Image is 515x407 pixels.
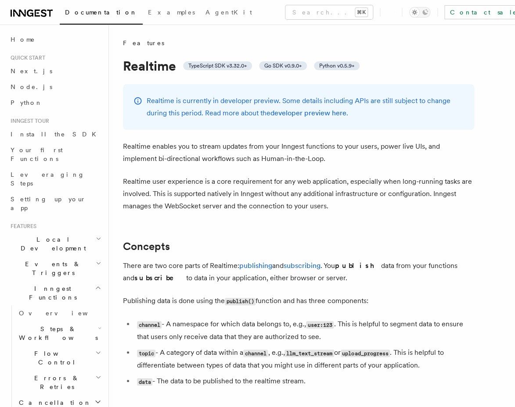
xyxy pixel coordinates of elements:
button: Search...⌘K [285,5,373,19]
span: Documentation [65,9,137,16]
code: data [137,378,152,386]
span: Errors & Retries [15,374,95,391]
span: Home [11,35,35,44]
kbd: ⌘K [355,8,367,17]
a: Home [7,32,103,47]
p: Realtime enables you to stream updates from your Inngest functions to your users, power live UIs,... [123,140,474,165]
a: subscribing [284,261,321,270]
span: Python v0.5.9+ [319,62,354,69]
button: Flow Control [15,346,103,370]
button: Local Development [7,232,103,256]
a: Setting up your app [7,191,103,216]
span: Python [11,99,43,106]
a: Documentation [60,3,143,25]
a: Next.js [7,63,103,79]
a: Install the SDK [7,126,103,142]
strong: subscribe [134,274,186,282]
span: Overview [19,310,109,317]
span: Quick start [7,54,45,61]
strong: publish [335,261,381,270]
span: Leveraging Steps [11,171,85,187]
code: channel [243,350,268,357]
p: There are two core parts of Realtime: and . You data from your functions and to data in your appl... [123,260,474,284]
button: Events & Triggers [7,256,103,281]
span: Your first Functions [11,146,63,162]
span: Inngest tour [7,118,49,125]
p: Realtime is currently in developer preview. Some details including APIs are still subject to chan... [147,95,464,119]
p: Realtime user experience is a core requirement for any web application, especially when long-runn... [123,175,474,212]
a: AgentKit [200,3,257,24]
p: Publishing data is done using the function and has three components: [123,295,474,307]
code: channel [137,321,162,328]
code: user:123 [306,321,334,328]
a: Python [7,95,103,111]
a: Examples [143,3,200,24]
span: Local Development [7,235,96,253]
span: Install the SDK [11,131,101,138]
h1: Realtime [123,58,474,74]
span: AgentKit [205,9,252,16]
a: publishing [239,261,272,270]
span: Node.js [11,83,52,90]
a: developer preview here [270,109,346,117]
span: Cancellation [15,398,91,407]
span: Examples [148,9,195,16]
span: Features [123,39,164,47]
span: Flow Control [15,349,95,367]
span: Inngest Functions [7,284,95,302]
button: Toggle dark mode [409,7,430,18]
span: Steps & Workflows [15,325,98,342]
span: TypeScript SDK v3.32.0+ [188,62,247,69]
button: Errors & Retries [15,370,103,395]
span: Features [7,223,36,230]
a: Concepts [123,240,170,253]
span: Events & Triggers [7,260,96,277]
span: Go SDK v0.9.0+ [264,62,302,69]
a: Your first Functions [7,142,103,167]
button: Inngest Functions [7,281,103,305]
a: Node.js [7,79,103,95]
li: - A namespace for which data belongs to, e.g., . This is helpful to segment data to ensure that u... [134,318,474,343]
li: - The data to be published to the realtime stream. [134,375,474,388]
code: topic [137,350,155,357]
code: llm_text_stream [285,350,334,357]
code: publish() [225,298,256,305]
code: upload_progress [341,350,390,357]
button: Steps & Workflows [15,321,103,346]
a: Leveraging Steps [7,167,103,191]
span: Setting up your app [11,196,86,211]
a: Overview [15,305,103,321]
li: - A category of data within a , e.g., or . This is helpful to differentiate between types of data... [134,346,474,371]
span: Next.js [11,68,52,75]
